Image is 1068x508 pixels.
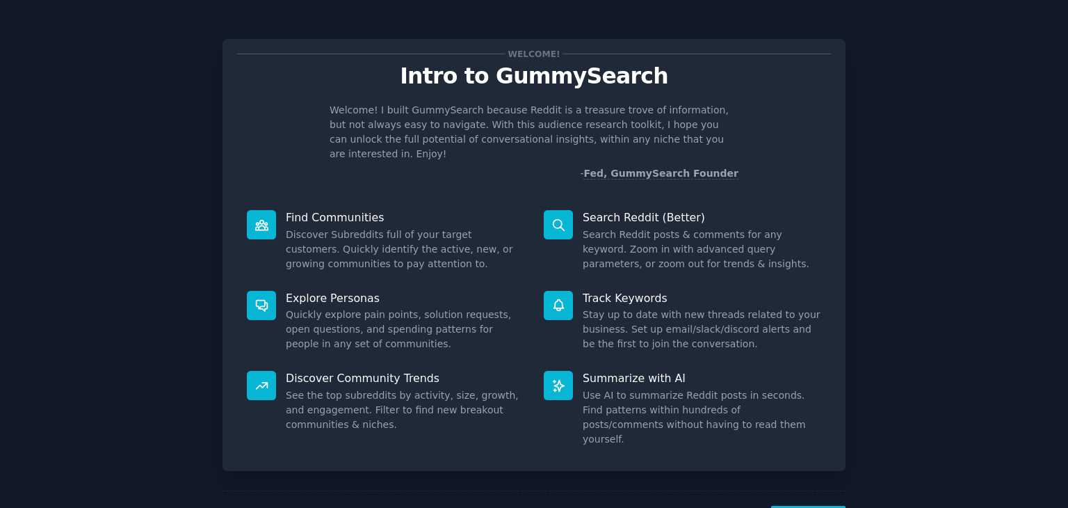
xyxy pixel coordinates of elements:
[505,47,563,61] span: Welcome!
[330,103,738,161] p: Welcome! I built GummySearch because Reddit is a treasure trove of information, but not always ea...
[583,210,821,225] p: Search Reddit (Better)
[583,308,821,351] dd: Stay up to date with new threads related to your business. Set up email/slack/discord alerts and ...
[286,308,524,351] dd: Quickly explore pain points, solution requests, open questions, and spending patterns for people ...
[583,168,738,180] a: Fed, GummySearch Founder
[583,388,821,447] dd: Use AI to summarize Reddit posts in seconds. Find patterns within hundreds of posts/comments with...
[286,210,524,225] p: Find Communities
[583,291,821,305] p: Track Keywords
[583,228,821,271] dd: Search Reddit posts & comments for any keyword. Zoom in with advanced query parameters, or zoom o...
[286,228,524,271] dd: Discover Subreddits full of your target customers. Quickly identify the active, new, or growing c...
[237,64,831,88] p: Intro to GummySearch
[583,371,821,386] p: Summarize with AI
[286,388,524,432] dd: See the top subreddits by activity, size, growth, and engagement. Filter to find new breakout com...
[580,166,738,181] div: -
[286,291,524,305] p: Explore Personas
[286,371,524,386] p: Discover Community Trends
